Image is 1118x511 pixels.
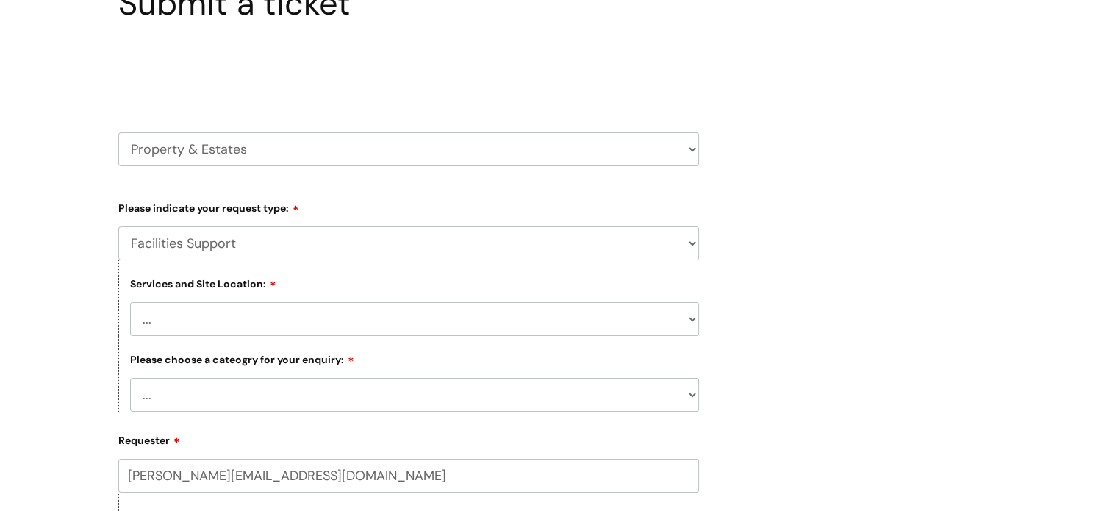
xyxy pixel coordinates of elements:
h2: Select issue type [118,57,699,85]
input: Email [118,459,699,493]
label: Please choose a cateogry for your enquiry: [130,351,354,366]
label: Requester [118,429,699,447]
label: Please indicate your request type: [118,197,699,215]
label: Services and Site Location: [130,276,276,290]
